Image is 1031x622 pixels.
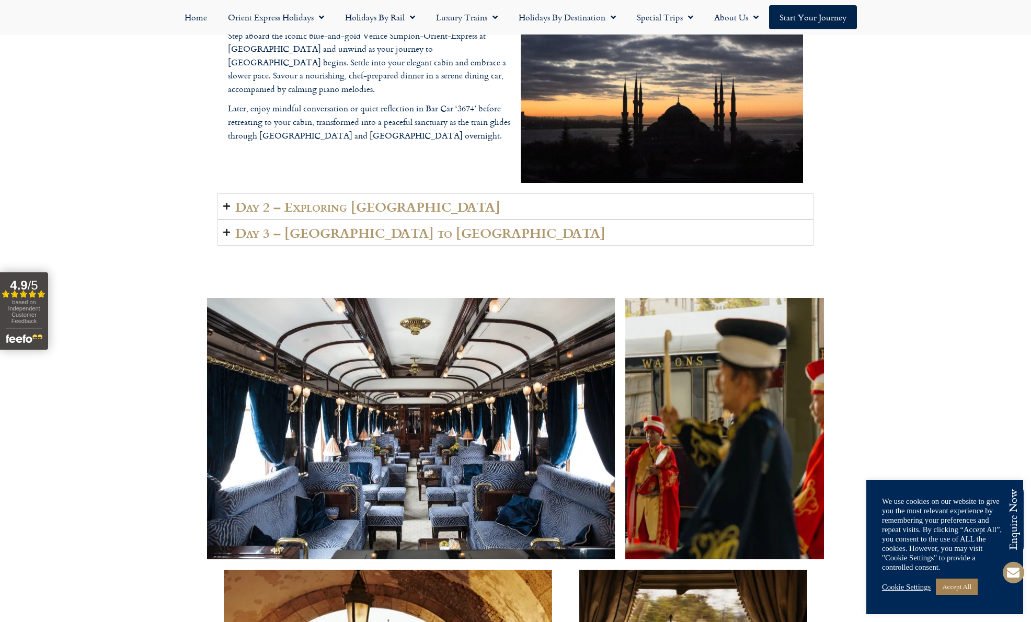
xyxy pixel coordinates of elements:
nav: Menu [5,5,1026,29]
p: Later, enjoy mindful conversation or quiet reflection in Bar Car ‘3674’ before retreating to your... [228,102,510,142]
summary: Day 2 – Exploring [GEOGRAPHIC_DATA] [217,193,814,220]
a: About Us [704,5,769,29]
p: Step aboard the iconic blue-and-gold Venice Simplon-Orient-Express at [GEOGRAPHIC_DATA] and unwin... [228,29,510,96]
h2: Day 3 – [GEOGRAPHIC_DATA] to [GEOGRAPHIC_DATA] [235,225,605,240]
a: Orient Express Holidays [217,5,335,29]
h2: Day 2 – Exploring [GEOGRAPHIC_DATA] [235,199,500,214]
a: Holidays by Destination [508,5,626,29]
div: We use cookies on our website to give you the most relevant experience by remembering your prefer... [882,497,1007,572]
a: Home [174,5,217,29]
a: Holidays by Rail [335,5,426,29]
a: Special Trips [626,5,704,29]
a: Start your Journey [769,5,857,29]
a: Luxury Trains [426,5,508,29]
a: Accept All [936,579,978,595]
summary: Day 3 – [GEOGRAPHIC_DATA] to [GEOGRAPHIC_DATA] [217,220,814,246]
a: Cookie Settings [882,582,931,592]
